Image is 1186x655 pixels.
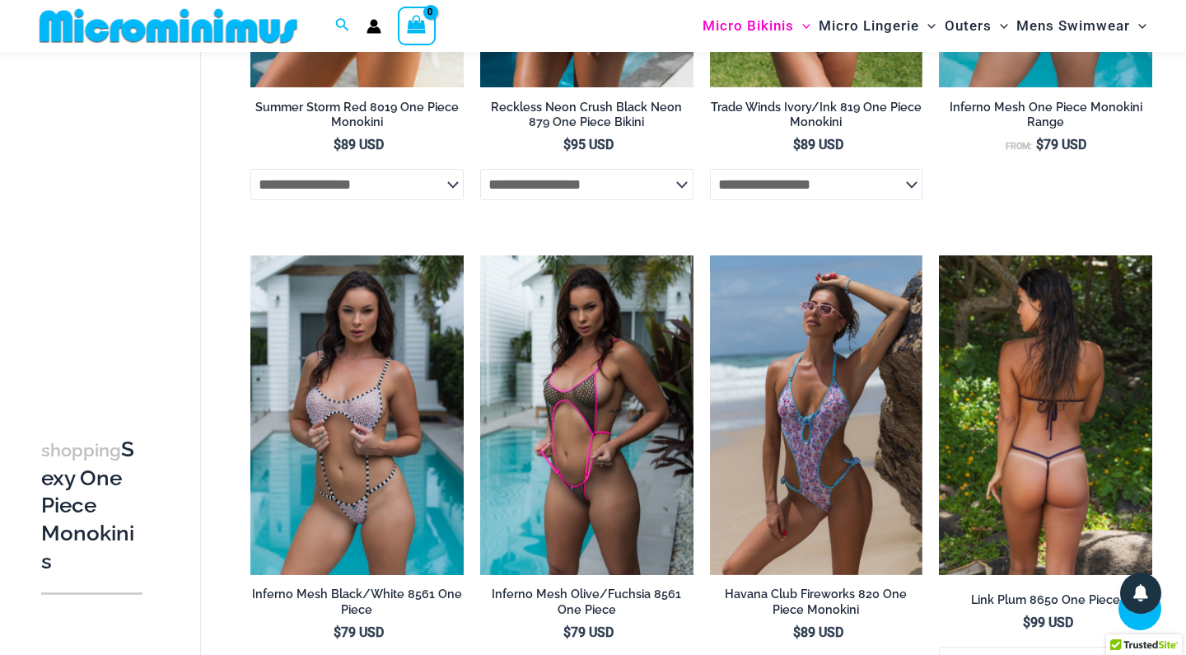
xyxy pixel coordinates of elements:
[939,255,1152,575] img: Link Plum 8650 One Piece 05
[480,255,693,575] a: Inferno Mesh Olive Fuchsia 8561 One Piece 02Inferno Mesh Olive Fuchsia 8561 One Piece 07Inferno M...
[250,587,464,624] a: Inferno Mesh Black/White 8561 One Piece
[1023,615,1073,630] bdi: 99 USD
[710,587,923,624] a: Havana Club Fireworks 820 One Piece Monokini
[33,7,304,44] img: MM SHOP LOGO FLAT
[793,625,843,640] bdi: 89 USD
[250,587,464,617] h2: Inferno Mesh Black/White 8561 One Piece
[334,137,341,152] span: $
[563,625,614,640] bdi: 79 USD
[992,5,1008,47] span: Menu Toggle
[815,5,940,47] a: Micro LingerieMenu ToggleMenu Toggle
[939,592,1152,608] h2: Link Plum 8650 One Piece
[793,625,801,640] span: $
[941,5,1012,47] a: OutersMenu ToggleMenu Toggle
[563,137,614,152] bdi: 95 USD
[41,436,142,576] h3: Sexy One Piece Monokinis
[939,100,1152,130] h2: Inferno Mesh One Piece Monokini Range
[939,255,1152,575] a: Link Plum 8650 One Piece 02Link Plum 8650 One Piece 05Link Plum 8650 One Piece 05
[710,255,923,575] img: Havana Club Fireworks 820 One Piece Monokini 01
[41,55,189,385] iframe: TrustedSite Certified
[819,5,919,47] span: Micro Lingerie
[698,5,815,47] a: Micro BikinisMenu ToggleMenu Toggle
[1006,141,1032,152] span: From:
[710,587,923,617] h2: Havana Club Fireworks 820 One Piece Monokini
[334,625,341,640] span: $
[250,255,464,575] img: Inferno Mesh Black White 8561 One Piece 05
[480,587,693,617] h2: Inferno Mesh Olive/Fuchsia 8561 One Piece
[793,137,801,152] span: $
[250,100,464,137] a: Summer Storm Red 8019 One Piece Monokini
[1023,615,1030,630] span: $
[710,255,923,575] a: Havana Club Fireworks 820 One Piece Monokini 01Havana Club Fireworks 820 One Piece Monokini 02Hav...
[480,100,693,137] a: Reckless Neon Crush Black Neon 879 One Piece Bikini
[939,592,1152,614] a: Link Plum 8650 One Piece
[710,100,923,130] h2: Trade Winds Ivory/Ink 819 One Piece Monokini
[793,137,843,152] bdi: 89 USD
[1036,137,1086,152] bdi: 79 USD
[696,2,1153,49] nav: Site Navigation
[1036,137,1044,152] span: $
[250,100,464,130] h2: Summer Storm Red 8019 One Piece Monokini
[794,5,810,47] span: Menu Toggle
[250,255,464,575] a: Inferno Mesh Black White 8561 One Piece 05Inferno Mesh Black White 8561 One Piece 08Inferno Mesh ...
[480,100,693,130] h2: Reckless Neon Crush Black Neon 879 One Piece Bikini
[710,100,923,137] a: Trade Winds Ivory/Ink 819 One Piece Monokini
[334,625,384,640] bdi: 79 USD
[335,16,350,36] a: Search icon link
[703,5,794,47] span: Micro Bikinis
[480,255,693,575] img: Inferno Mesh Olive Fuchsia 8561 One Piece 02
[334,137,384,152] bdi: 89 USD
[945,5,992,47] span: Outers
[367,19,381,34] a: Account icon link
[480,587,693,624] a: Inferno Mesh Olive/Fuchsia 8561 One Piece
[919,5,936,47] span: Menu Toggle
[1130,5,1146,47] span: Menu Toggle
[398,7,436,44] a: View Shopping Cart, empty
[939,100,1152,137] a: Inferno Mesh One Piece Monokini Range
[563,137,571,152] span: $
[1016,5,1130,47] span: Mens Swimwear
[1012,5,1151,47] a: Mens SwimwearMenu ToggleMenu Toggle
[41,440,121,461] span: shopping
[563,625,571,640] span: $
